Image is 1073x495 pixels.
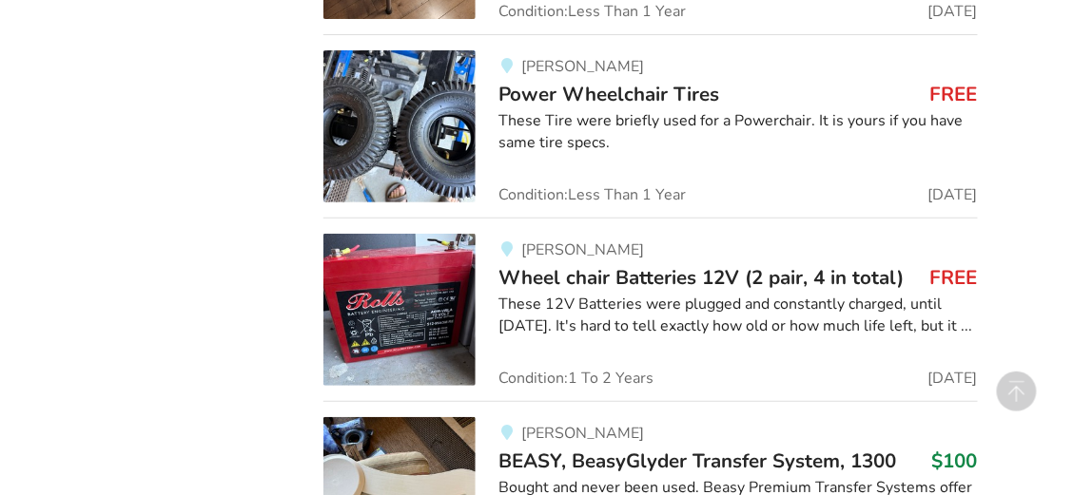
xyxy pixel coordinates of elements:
[498,110,977,154] div: These Tire were briefly used for a Powerchair. It is yours if you have same tire specs.
[323,218,977,401] a: mobility-wheel chair batteries 12v (2 pair, 4 in total)[PERSON_NAME]Wheel chair Batteries 12V (2 ...
[498,447,896,474] span: BEASY, BeasyGlyder Transfer System, 1300
[498,294,977,337] div: These 12V Batteries were plugged and constantly charged, until [DATE]. It's hard to tell exactly ...
[498,187,686,202] span: Condition: Less Than 1 Year
[498,81,719,107] span: Power Wheelchair Tires
[930,265,978,290] h3: FREE
[928,187,978,202] span: [DATE]
[498,4,686,19] span: Condition: Less Than 1 Year
[930,82,978,106] h3: FREE
[521,56,644,77] span: [PERSON_NAME]
[521,423,644,444] span: [PERSON_NAME]
[498,371,654,386] span: Condition: 1 To 2 Years
[928,371,978,386] span: [DATE]
[498,264,904,291] span: Wheel chair Batteries 12V (2 pair, 4 in total)
[323,234,476,386] img: mobility-wheel chair batteries 12v (2 pair, 4 in total)
[928,4,978,19] span: [DATE]
[932,448,978,473] h3: $100
[323,50,476,202] img: mobility-power wheelchair tires
[521,239,644,260] span: [PERSON_NAME]
[323,34,977,218] a: mobility-power wheelchair tires[PERSON_NAME]Power Wheelchair TiresFREEThese Tire were briefly use...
